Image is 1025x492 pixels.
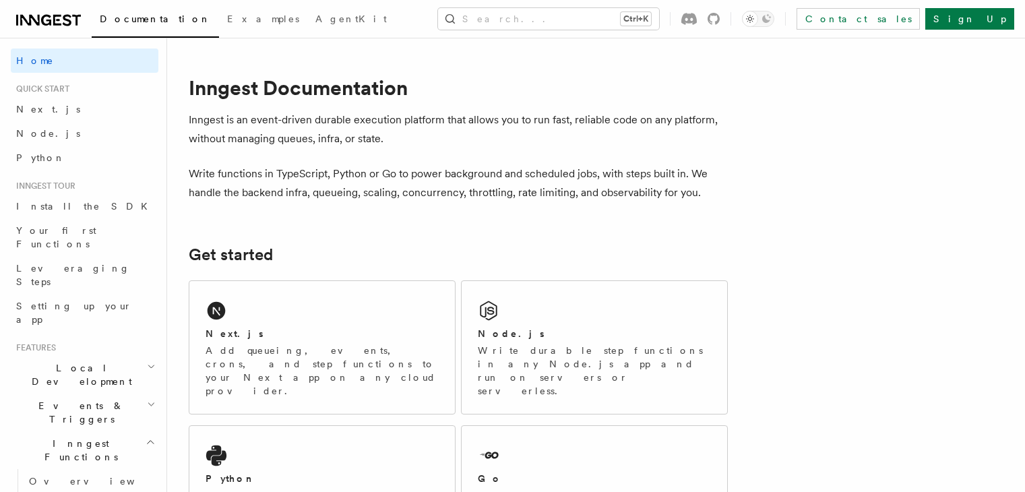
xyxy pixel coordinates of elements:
a: Node.jsWrite durable step functions in any Node.js app and run on servers or serverless. [461,280,728,414]
span: Install the SDK [16,201,156,212]
a: Contact sales [797,8,920,30]
span: Home [16,54,54,67]
p: Write functions in TypeScript, Python or Go to power background and scheduled jobs, with steps bu... [189,164,728,202]
a: Node.js [11,121,158,146]
span: Events & Triggers [11,399,147,426]
kbd: Ctrl+K [621,12,651,26]
button: Search...Ctrl+K [438,8,659,30]
span: Node.js [16,128,80,139]
span: Examples [227,13,299,24]
p: Inngest is an event-driven durable execution platform that allows you to run fast, reliable code ... [189,111,728,148]
span: Next.js [16,104,80,115]
a: Install the SDK [11,194,158,218]
a: Next.jsAdd queueing, events, crons, and step functions to your Next app on any cloud provider. [189,280,456,414]
a: Next.js [11,97,158,121]
p: Write durable step functions in any Node.js app and run on servers or serverless. [478,344,711,398]
span: Your first Functions [16,225,96,249]
h2: Python [206,472,255,485]
a: Your first Functions [11,218,158,256]
a: AgentKit [307,4,395,36]
span: Quick start [11,84,69,94]
span: Features [11,342,56,353]
span: Overview [29,476,168,487]
a: Get started [189,245,273,264]
h2: Next.js [206,327,263,340]
button: Inngest Functions [11,431,158,469]
span: Local Development [11,361,147,388]
a: Python [11,146,158,170]
h2: Node.js [478,327,545,340]
h2: Go [478,472,502,485]
button: Toggle dark mode [742,11,774,27]
button: Events & Triggers [11,394,158,431]
a: Home [11,49,158,73]
span: Leveraging Steps [16,263,130,287]
span: AgentKit [315,13,387,24]
span: Inngest Functions [11,437,146,464]
span: Documentation [100,13,211,24]
span: Inngest tour [11,181,75,191]
a: Documentation [92,4,219,38]
span: Setting up your app [16,301,132,325]
a: Setting up your app [11,294,158,332]
p: Add queueing, events, crons, and step functions to your Next app on any cloud provider. [206,344,439,398]
a: Sign Up [925,8,1014,30]
a: Examples [219,4,307,36]
a: Leveraging Steps [11,256,158,294]
button: Local Development [11,356,158,394]
h1: Inngest Documentation [189,75,728,100]
span: Python [16,152,65,163]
